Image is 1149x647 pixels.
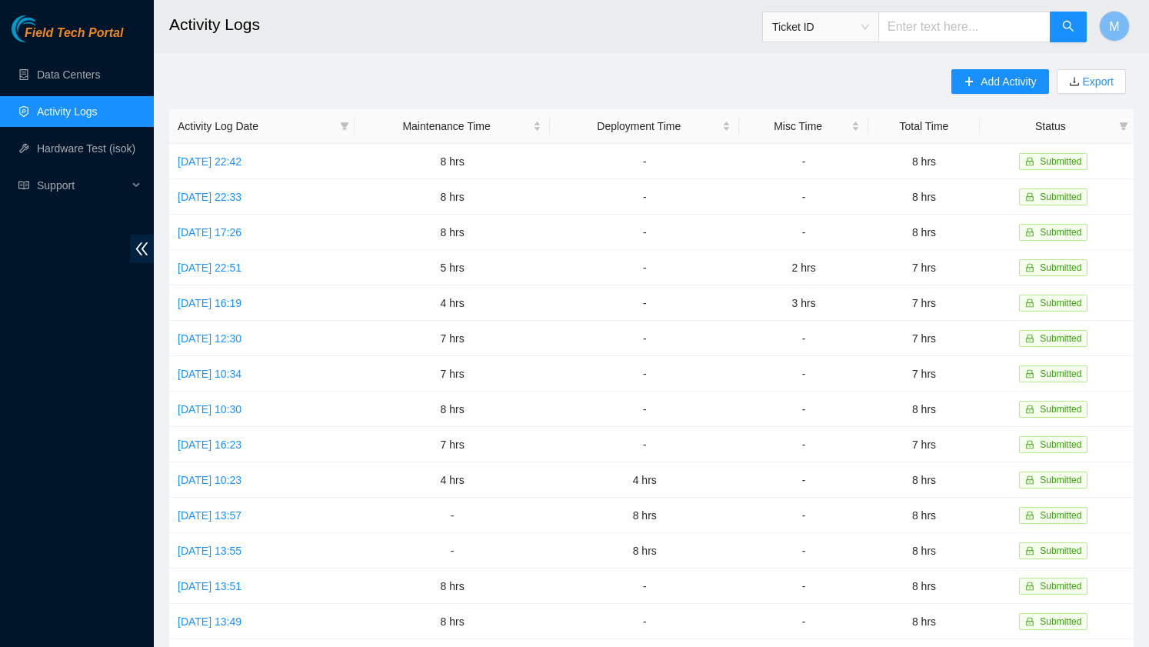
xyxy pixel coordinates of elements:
a: Akamai TechnologiesField Tech Portal [12,28,123,48]
a: [DATE] 22:33 [178,191,241,203]
span: lock [1025,440,1034,449]
span: Submitted [1040,227,1081,238]
span: lock [1025,228,1034,237]
td: - [739,533,868,569]
button: plusAdd Activity [951,69,1048,94]
span: lock [1025,334,1034,343]
td: 7 hrs [868,427,979,462]
td: 7 hrs [868,285,979,321]
a: [DATE] 12:30 [178,332,241,345]
span: search [1062,20,1074,35]
th: Total Time [868,109,979,144]
a: Data Centers [37,68,100,81]
span: Ticket ID [772,15,869,38]
span: Submitted [1040,616,1081,627]
td: - [739,179,868,215]
td: 8 hrs [868,179,979,215]
a: [DATE] 22:42 [178,155,241,168]
span: lock [1025,617,1034,626]
td: - [550,215,739,250]
td: - [739,392,868,427]
span: Support [37,170,128,201]
td: 8 hrs [355,144,551,179]
span: lock [1025,369,1034,379]
a: [DATE] 10:30 [178,403,241,415]
span: Activity Log Date [178,118,334,135]
td: - [550,604,739,639]
span: lock [1025,546,1034,555]
td: 8 hrs [355,215,551,250]
td: 8 hrs [868,604,979,639]
td: 2 hrs [739,250,868,285]
td: 8 hrs [355,569,551,604]
td: - [355,533,551,569]
span: lock [1025,192,1034,202]
span: Submitted [1040,262,1081,273]
a: [DATE] 17:26 [178,226,241,238]
span: Field Tech Portal [25,26,123,41]
td: - [550,321,739,356]
span: read [18,180,29,191]
td: - [739,215,868,250]
span: filter [340,122,349,131]
td: 8 hrs [355,179,551,215]
td: 8 hrs [868,533,979,569]
a: [DATE] 10:34 [178,368,241,380]
td: 4 hrs [355,462,551,498]
td: 8 hrs [868,392,979,427]
a: [DATE] 22:51 [178,262,241,274]
a: [DATE] 16:23 [178,439,241,451]
span: filter [1116,115,1131,138]
td: - [739,321,868,356]
td: 3 hrs [739,285,868,321]
span: lock [1025,475,1034,485]
td: - [550,569,739,604]
td: 4 hrs [355,285,551,321]
input: Enter text here... [878,12,1051,42]
td: - [739,356,868,392]
a: [DATE] 16:19 [178,297,241,309]
td: 7 hrs [868,250,979,285]
a: Activity Logs [37,105,98,118]
span: Add Activity [981,73,1036,90]
td: 7 hrs [868,356,979,392]
button: search [1050,12,1087,42]
td: 8 hrs [550,533,739,569]
a: [DATE] 13:57 [178,509,241,522]
td: - [550,144,739,179]
span: filter [337,115,352,138]
td: - [550,179,739,215]
span: Submitted [1040,298,1081,308]
td: - [739,569,868,604]
td: 8 hrs [868,569,979,604]
td: 4 hrs [550,462,739,498]
span: Submitted [1040,510,1081,521]
span: Submitted [1040,369,1081,379]
span: lock [1025,582,1034,591]
span: Submitted [1040,581,1081,592]
td: 7 hrs [355,321,551,356]
span: lock [1025,511,1034,520]
td: 8 hrs [550,498,739,533]
span: lock [1025,298,1034,308]
span: Status [988,118,1113,135]
a: [DATE] 13:55 [178,545,241,557]
button: M [1099,11,1130,42]
td: - [550,250,739,285]
span: double-left [130,235,154,263]
td: - [739,498,868,533]
button: downloadExport [1057,69,1126,94]
span: lock [1025,263,1034,272]
td: 8 hrs [868,215,979,250]
a: Hardware Test (isok) [37,142,135,155]
td: - [739,604,868,639]
span: lock [1025,157,1034,166]
td: 8 hrs [355,604,551,639]
span: Submitted [1040,333,1081,344]
span: lock [1025,405,1034,414]
a: [DATE] 13:49 [178,615,241,628]
td: 5 hrs [355,250,551,285]
span: filter [1119,122,1128,131]
td: 8 hrs [868,144,979,179]
span: Submitted [1040,545,1081,556]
